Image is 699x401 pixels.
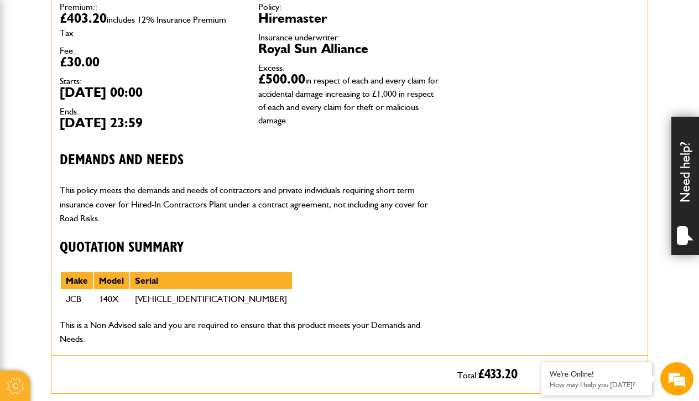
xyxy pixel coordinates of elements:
[60,14,226,38] span: includes 12% Insurance Premium Tax
[14,168,202,192] input: Enter your phone number
[129,290,293,309] td: [VEHICLE_IDENTIFICATION_NUMBER]
[60,272,93,290] th: Make
[478,368,518,381] span: £
[258,42,440,55] dd: Royal Sun Alliance
[60,55,242,69] dd: £30.00
[258,75,439,126] span: in respect of each and every claim for accidental damage increasing to £1,000 in respect of each ...
[60,318,441,346] p: This is a Non Advised sale and you are required to ensure that this product meets your Demands an...
[60,183,441,226] p: This policy meets the demands and needs of contractors and private individuals requiring short te...
[484,368,518,381] span: 433.20
[60,46,242,55] dt: Fee:
[457,364,639,385] p: Total:
[60,239,441,257] h3: Quotation Summary
[60,77,242,86] dt: Starts:
[550,369,644,379] div: We're Online!
[258,33,440,42] dt: Insurance underwriter:
[258,12,440,25] dd: Hiremaster
[258,72,440,126] dd: £500.00
[14,102,202,127] input: Enter your last name
[181,6,208,32] div: Minimize live chat window
[258,64,440,72] dt: Excess:
[550,381,644,389] p: How may I help you today?
[258,3,440,12] dt: Policy:
[60,12,242,38] dd: £403.20
[58,62,186,76] div: Chat with us now
[14,200,202,305] textarea: Type your message and hit 'Enter'
[60,290,93,309] td: JCB
[60,107,242,116] dt: Ends:
[60,86,242,99] dd: [DATE] 00:00
[671,117,699,255] div: Need help?
[60,3,242,12] dt: Premium::
[129,272,293,290] th: Serial
[19,61,46,77] img: d_20077148190_company_1631870298795_20077148190
[150,315,201,330] em: Start Chat
[14,135,202,159] input: Enter your email address
[60,152,441,169] h3: Demands and needs
[93,290,129,309] td: 140X
[60,116,242,129] dd: [DATE] 23:59
[93,272,129,290] th: Model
